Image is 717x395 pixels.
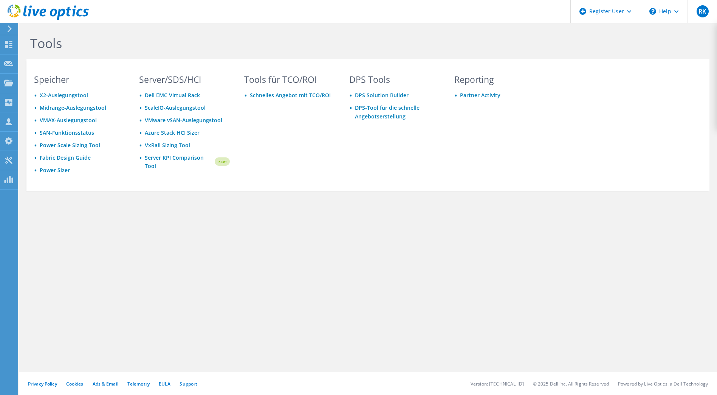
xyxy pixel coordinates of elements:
img: new-badge.svg [214,153,230,171]
a: Dell EMC Virtual Rack [145,92,200,99]
h3: Tools für TCO/ROI [244,75,335,84]
a: Power Sizer [40,166,70,174]
a: EULA [159,381,170,387]
h3: Reporting [454,75,545,84]
h3: Server/SDS/HCI [139,75,230,84]
a: Power Scale Sizing Tool [40,142,100,149]
a: VMAX-Auslegungstool [40,117,97,124]
a: VxRail Sizing Tool [145,142,190,149]
a: Partner Activity [460,92,500,99]
a: ScaleIO-Auslegungstool [145,104,206,111]
a: DPS Solution Builder [355,92,409,99]
h1: Tools [30,35,540,51]
li: Powered by Live Optics, a Dell Technology [618,381,708,387]
a: Azure Stack HCI Sizer [145,129,200,136]
a: Support [180,381,197,387]
a: VMware vSAN-Auslegungstool [145,117,222,124]
a: Schnelles Angebot mit TCO/ROI [250,92,331,99]
a: Server KPI Comparison Tool [145,154,214,170]
span: RK [697,5,709,17]
a: Telemetry [127,381,150,387]
a: SAN-Funktionsstatus [40,129,94,136]
svg: \n [649,8,656,15]
h3: Speicher [34,75,125,84]
a: X2-Auslegungstool [40,92,88,99]
a: DPS-Tool für die schnelle Angebotserstellung [355,104,420,120]
a: Midrange-Auslegungstool [40,104,106,111]
a: Cookies [66,381,84,387]
a: Ads & Email [93,381,118,387]
li: © 2025 Dell Inc. All Rights Reserved [533,381,609,387]
a: Fabric Design Guide [40,154,91,161]
a: Privacy Policy [28,381,57,387]
h3: DPS Tools [349,75,440,84]
li: Version: [TECHNICAL_ID] [471,381,524,387]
